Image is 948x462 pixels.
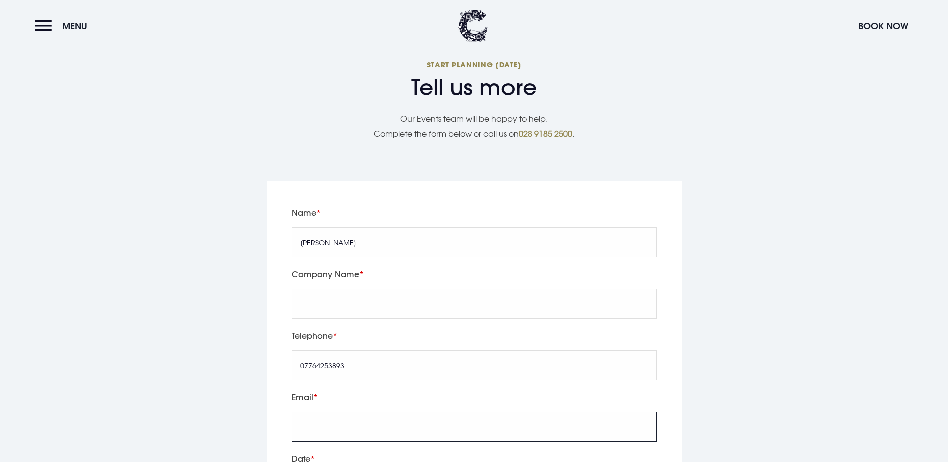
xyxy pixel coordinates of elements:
[458,10,488,42] img: Clandeboye Lodge
[519,129,572,139] a: 028 9185 2500
[62,20,87,32] span: Menu
[244,60,704,69] p: Start Planning [DATE]
[292,329,657,343] label: Telephone
[292,206,657,220] label: Name
[292,390,657,404] label: Email
[35,15,92,37] button: Menu
[292,267,657,281] label: Company Name
[244,111,704,142] p: Our Events team will be happy to help. Complete the form below or call us on .
[853,15,913,37] button: Book Now
[244,74,704,101] h2: Tell us more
